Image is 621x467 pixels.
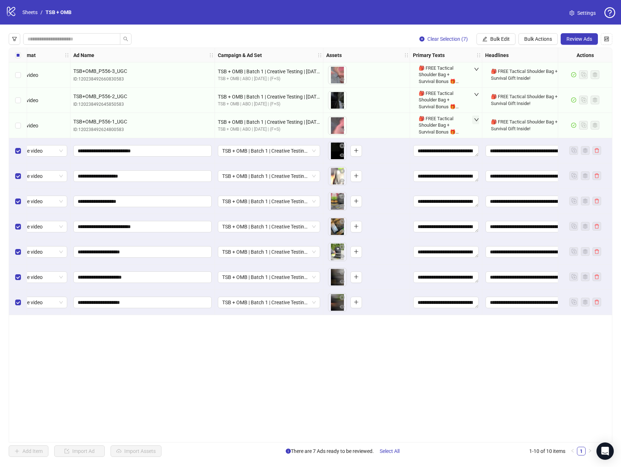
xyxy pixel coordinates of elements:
[586,447,594,455] button: right
[9,88,27,113] div: Select row 2
[482,36,487,42] span: edit
[9,445,48,457] button: Add Item
[9,290,27,315] div: Select row 10
[414,33,474,45] button: Clear Selection (7)
[123,36,128,42] span: search
[577,447,585,455] a: 1
[111,445,161,457] button: Import Assets
[568,447,577,455] button: left
[604,36,609,42] span: control
[9,239,27,265] div: Select row 8
[604,7,615,18] span: question-circle
[9,62,27,88] div: Select row 1
[564,7,601,19] a: Settings
[419,36,424,42] span: close-circle
[9,214,27,239] div: Select row 7
[490,36,510,42] span: Bulk Edit
[571,97,576,102] span: check-circle
[9,163,27,189] div: Select row 5
[577,447,586,455] li: 1
[286,449,291,454] span: info-circle
[491,119,573,132] div: 🎒 FREE Tactical Shoulder Bag + Survival Gift Inside!
[427,36,468,42] span: Clear Selection (7)
[561,33,598,45] button: Review Ads
[491,68,573,81] div: 🎒 FREE Tactical Shoulder Bag + Survival Gift Inside!
[577,9,596,17] span: Settings
[571,123,576,128] span: check-circle
[491,93,573,106] div: 🎒 FREE Tactical Shoulder Bag + Survival Gift Inside!
[596,442,614,460] div: Open Intercom Messenger
[419,65,465,85] div: 🎒 FREE Tactical Shoulder Bag + Survival Bonus 🎁 🛡️ Military-Grade Toughness – Built to Last 🥾 Per...
[380,448,400,454] span: Select All
[570,449,575,453] span: left
[601,33,612,45] button: Configure table settings
[54,445,105,457] button: Import Ad
[518,33,558,45] button: Bulk Actions
[419,115,465,135] div: 🎒 FREE Tactical Shoulder Bag + Survival Bonus 🎁 🛡️ Military-Grade Toughness – Built to Last 🥾 Per...
[40,8,43,16] li: /
[529,447,565,455] li: 1-10 of 10 items
[9,113,27,138] div: Select row 3
[569,10,574,16] span: setting
[588,449,592,453] span: right
[9,265,27,290] div: Select row 9
[374,445,405,457] button: Select All
[21,8,39,16] a: Sheets
[44,8,73,16] a: TSB + OMB
[566,36,592,42] span: Review Ads
[524,36,552,42] span: Bulk Actions
[586,447,594,455] li: Next Page
[286,445,405,457] span: There are 7 Ads ready to be reviewed.
[419,90,465,110] div: 🎒 FREE Tactical Shoulder Bag + Survival Bonus 🎁 🛡️ Military-Grade Toughness – Built to Last 🥾 Per...
[9,189,27,214] div: Select row 6
[476,33,516,45] button: Bulk Edit
[568,447,577,455] li: Previous Page
[9,138,27,163] div: Select row 4
[12,36,17,42] span: filter
[571,72,576,77] span: check-circle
